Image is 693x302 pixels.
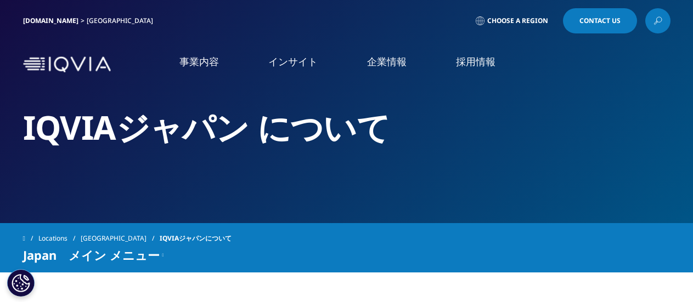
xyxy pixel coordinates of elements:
[456,55,495,69] a: 採用情報
[23,16,78,25] a: [DOMAIN_NAME]
[367,55,407,69] a: 企業情報
[179,55,219,69] a: 事業内容
[579,18,621,24] span: Contact Us
[81,229,160,248] a: [GEOGRAPHIC_DATA]
[563,8,637,33] a: Contact Us
[38,229,81,248] a: Locations
[23,248,160,261] span: Japan メイン メニュー
[268,55,318,69] a: インサイト
[160,229,232,248] span: IQVIAジャパンについて
[115,38,671,90] nav: Primary
[487,16,548,25] span: Choose a Region
[23,107,671,148] h2: IQVIAジャパン について
[87,16,157,25] div: [GEOGRAPHIC_DATA]
[7,269,35,297] button: Cookie 設定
